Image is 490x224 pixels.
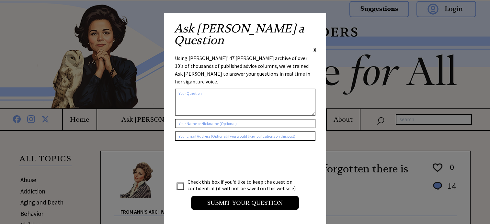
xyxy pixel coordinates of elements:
input: Your Email Address (Optional if you would like notifications on this post) [175,131,315,141]
span: X [313,46,316,53]
h2: Ask [PERSON_NAME] a Question [174,23,316,46]
input: Submit your Question [191,196,299,210]
td: Check this box if you'd like to keep the question confidential (it will not be saved on this webs... [187,178,302,192]
iframe: reCAPTCHA [175,147,273,173]
input: Your Name or Nickname (Optional) [175,119,315,128]
div: Using [PERSON_NAME]' 47 [PERSON_NAME] archive of over 10's of thousands of published advice colum... [175,54,315,85]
